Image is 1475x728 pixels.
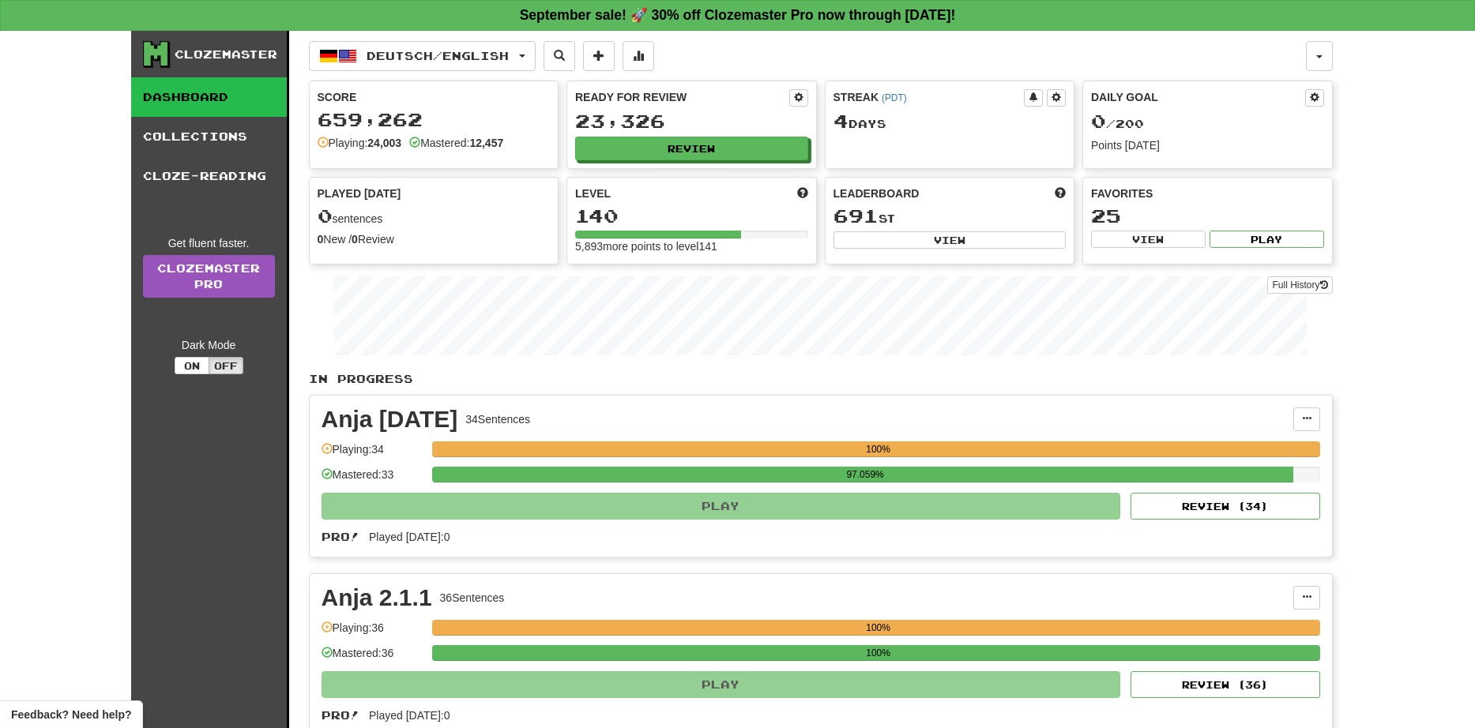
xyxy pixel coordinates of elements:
button: Full History [1267,276,1332,294]
div: Mastered: 36 [322,645,424,671]
div: Dark Mode [143,337,275,353]
div: 34 Sentences [465,411,530,427]
div: sentences [318,206,551,227]
div: Favorites [1091,186,1324,201]
button: Search sentences [544,41,575,71]
button: Review (34) [1131,493,1320,520]
p: In Progress [309,371,1333,387]
span: Pro! [322,708,359,722]
div: 140 [575,206,808,226]
div: 100% [437,620,1320,636]
button: More stats [623,41,654,71]
div: Ready for Review [575,89,789,105]
div: Get fluent faster. [143,235,275,251]
button: Review (36) [1131,671,1320,698]
button: Review [575,137,808,160]
a: Cloze-Reading [131,156,287,196]
span: Played [DATE]: 0 [369,531,450,543]
span: 0 [318,205,333,227]
span: Open feedback widget [11,707,131,722]
div: 100% [437,645,1320,661]
span: Pro! [322,530,359,543]
button: Play [1210,231,1324,248]
button: Off [209,357,243,374]
div: st [833,206,1067,227]
span: Played [DATE]: 0 [369,709,450,722]
span: Level [575,186,611,201]
div: Playing: 36 [322,620,424,646]
div: Playing: [318,135,402,151]
strong: 0 [318,233,324,246]
div: 23,326 [575,111,808,131]
div: 100% [437,441,1320,457]
a: ClozemasterPro [143,255,275,298]
div: 25 [1091,206,1324,226]
div: Mastered: [409,135,503,151]
div: Score [318,89,551,105]
div: Points [DATE] [1091,137,1324,153]
div: Daily Goal [1091,89,1305,107]
span: 0 [1091,110,1106,132]
span: Deutsch / English [367,49,509,62]
div: 659,262 [318,110,551,129]
button: Play [322,671,1121,698]
div: 36 Sentences [440,590,505,606]
button: View [1091,231,1206,248]
div: Streak [833,89,1025,105]
strong: 0 [352,233,358,246]
strong: 24,003 [367,137,401,149]
button: Play [322,493,1121,520]
span: 691 [833,205,879,227]
button: View [833,231,1067,249]
div: Day s [833,111,1067,132]
span: Leaderboard [833,186,920,201]
div: Mastered: 33 [322,467,424,493]
div: Playing: 34 [322,441,424,467]
span: / 200 [1091,117,1144,130]
strong: 12,457 [469,137,503,149]
div: Anja [DATE] [322,407,458,431]
div: Anja 2.1.1 [322,586,432,610]
button: On [175,357,209,374]
div: 97.059% [437,467,1294,482]
div: New / Review [318,231,551,247]
a: Dashboard [131,77,287,117]
a: Collections [131,117,287,156]
span: Played [DATE] [318,186,401,201]
span: This week in points, UTC [1055,186,1066,201]
div: Clozemaster [175,47,277,62]
div: 5,893 more points to level 141 [575,238,808,254]
span: 4 [833,110,849,132]
span: Score more points to level up [797,186,808,201]
button: Deutsch/English [309,41,536,71]
strong: September sale! 🚀 30% off Clozemaster Pro now through [DATE]! [520,7,956,23]
a: (PDT) [882,92,907,103]
button: Add sentence to collection [583,41,615,71]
